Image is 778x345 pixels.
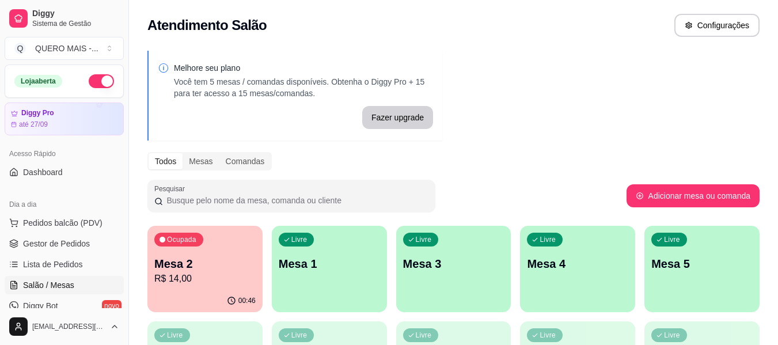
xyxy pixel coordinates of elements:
[403,256,504,272] p: Mesa 3
[14,43,26,54] span: Q
[540,235,556,244] p: Livre
[154,184,189,194] label: Pesquisar
[167,331,183,340] p: Livre
[5,255,124,274] a: Lista de Pedidos
[5,37,124,60] button: Select a team
[183,153,219,169] div: Mesas
[23,238,90,249] span: Gestor de Pedidos
[540,331,556,340] p: Livre
[527,256,628,272] p: Mesa 4
[5,313,124,340] button: [EMAIL_ADDRESS][DOMAIN_NAME]
[5,234,124,253] a: Gestor de Pedidos
[147,226,263,312] button: OcupadaMesa 2R$ 14,0000:46
[5,5,124,32] a: DiggySistema de Gestão
[272,226,387,312] button: LivreMesa 1
[279,256,380,272] p: Mesa 1
[291,331,308,340] p: Livre
[5,195,124,214] div: Dia a dia
[167,235,196,244] p: Ocupada
[89,74,114,88] button: Alterar Status
[149,153,183,169] div: Todos
[664,235,680,244] p: Livre
[664,331,680,340] p: Livre
[32,9,119,19] span: Diggy
[5,103,124,135] a: Diggy Proaté 27/09
[291,235,308,244] p: Livre
[651,256,753,272] p: Mesa 5
[674,14,760,37] button: Configurações
[396,226,511,312] button: LivreMesa 3
[416,235,432,244] p: Livre
[362,106,433,129] button: Fazer upgrade
[5,163,124,181] a: Dashboard
[14,75,62,88] div: Loja aberta
[5,276,124,294] a: Salão / Mesas
[644,226,760,312] button: LivreMesa 5
[163,195,428,206] input: Pesquisar
[32,322,105,331] span: [EMAIL_ADDRESS][DOMAIN_NAME]
[19,120,48,129] article: até 27/09
[5,214,124,232] button: Pedidos balcão (PDV)
[32,19,119,28] span: Sistema de Gestão
[238,296,256,305] p: 00:46
[23,300,58,312] span: Diggy Bot
[147,16,267,35] h2: Atendimento Salão
[416,331,432,340] p: Livre
[5,145,124,163] div: Acesso Rápido
[23,166,63,178] span: Dashboard
[627,184,760,207] button: Adicionar mesa ou comanda
[174,76,433,99] p: Você tem 5 mesas / comandas disponíveis. Obtenha o Diggy Pro + 15 para ter acesso a 15 mesas/coma...
[35,43,98,54] div: QUERO MAIS - ...
[23,217,103,229] span: Pedidos balcão (PDV)
[23,259,83,270] span: Lista de Pedidos
[520,226,635,312] button: LivreMesa 4
[154,272,256,286] p: R$ 14,00
[174,62,433,74] p: Melhore seu plano
[219,153,271,169] div: Comandas
[5,297,124,315] a: Diggy Botnovo
[154,256,256,272] p: Mesa 2
[23,279,74,291] span: Salão / Mesas
[21,109,54,117] article: Diggy Pro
